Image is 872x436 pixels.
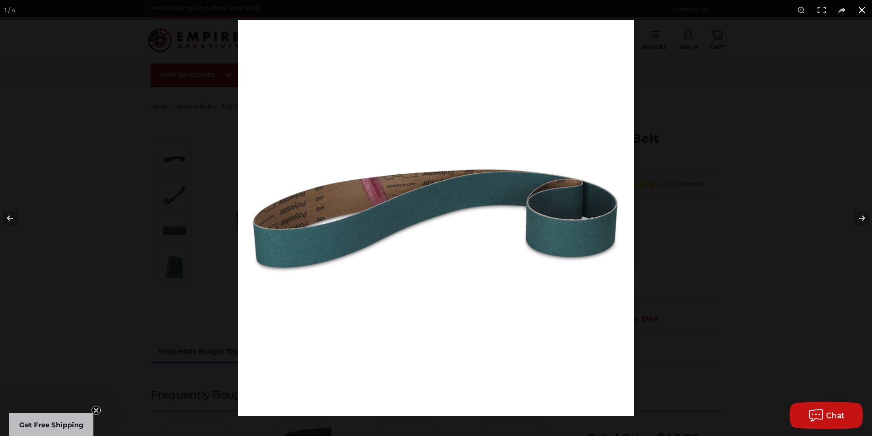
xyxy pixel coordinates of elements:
button: Chat [790,402,863,429]
div: Get Free ShippingClose teaser [9,413,93,436]
span: Get Free Shipping [19,420,84,429]
button: Next (arrow right) [840,195,872,241]
img: 1.5_x_30_Zirconia_Sanding_Belt_-1__95161.1586539622.jpg [238,20,634,416]
button: Close teaser [92,406,101,415]
span: Chat [826,411,845,420]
